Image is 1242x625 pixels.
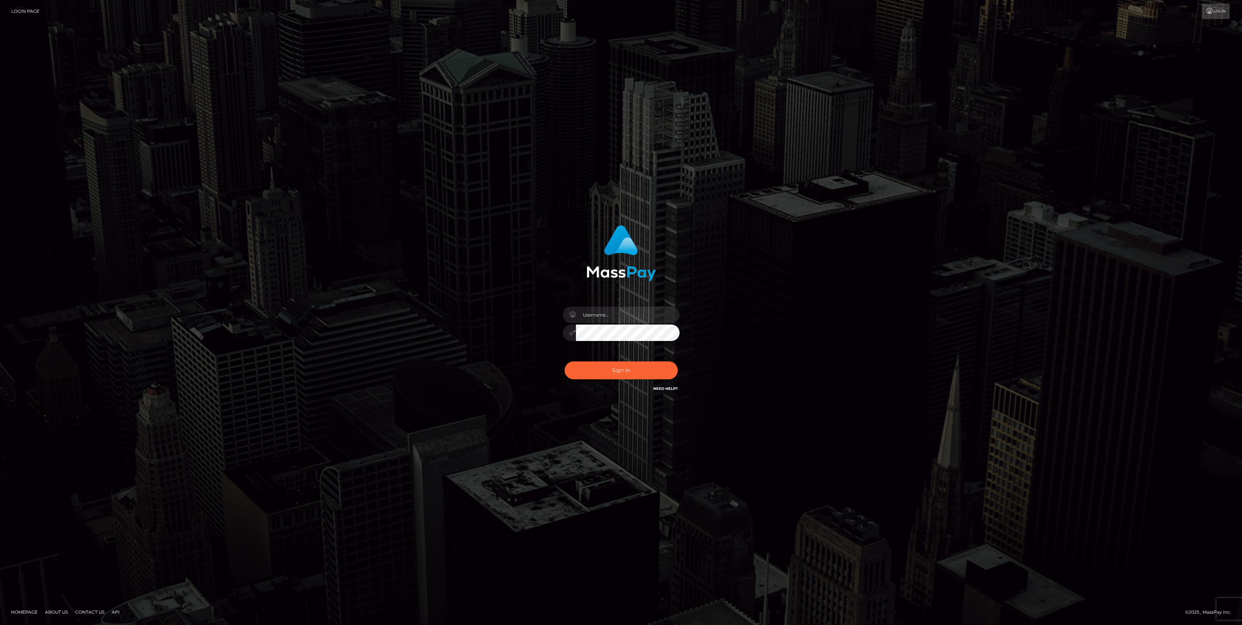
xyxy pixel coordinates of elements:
[587,225,656,281] img: MassPay Login
[8,606,41,618] a: Homepage
[72,606,107,618] a: Contact Us
[11,4,39,19] a: Login Page
[109,606,123,618] a: API
[576,307,680,323] input: Username...
[1202,4,1230,19] a: Login
[1185,608,1237,616] div: © 2025 , MassPay Inc.
[565,361,678,379] button: Sign in
[42,606,71,618] a: About Us
[653,386,678,391] a: Need Help?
